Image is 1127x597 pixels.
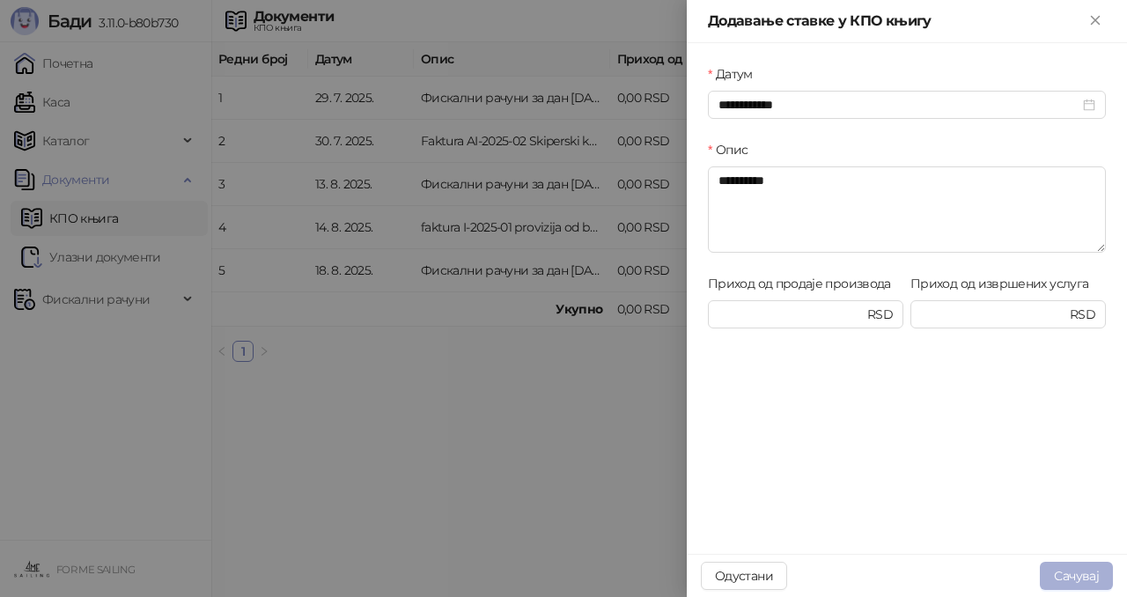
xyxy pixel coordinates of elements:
label: Опис [708,140,759,159]
span: RSD [1070,305,1095,324]
input: Датум [718,95,1079,114]
span: RSD [867,305,893,324]
div: Додавање ставке у КПО књигу [708,11,1085,32]
button: Сачувај [1040,562,1113,590]
button: Close [1085,11,1106,32]
input: Приход од извршених услуга [921,305,1066,324]
label: Датум [708,64,763,84]
label: Приход од извршених услуга [910,274,1100,293]
input: Приход од продаје производа [718,305,864,324]
button: Одустани [701,562,787,590]
label: Приход од продаје производа [708,274,902,293]
textarea: Опис [708,166,1106,253]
